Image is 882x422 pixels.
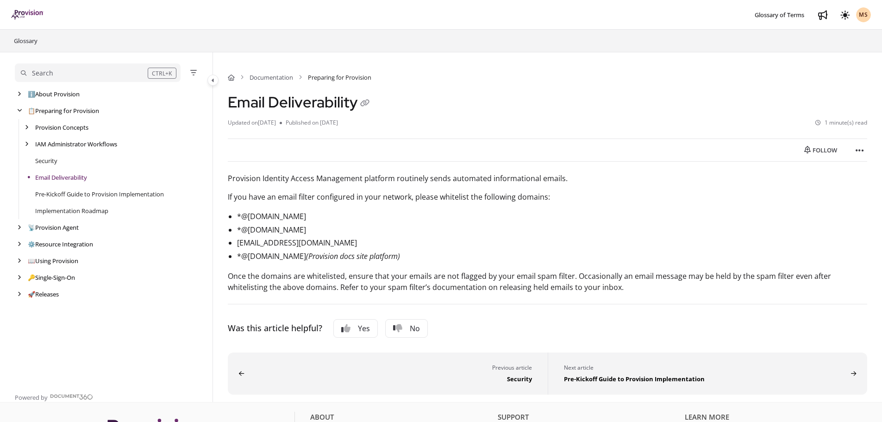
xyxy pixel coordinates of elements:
button: Category toggle [207,75,219,86]
a: Preparing for Provision [28,106,99,115]
li: 1 minute(s) read [815,119,867,127]
a: Implementation Roadmap [35,206,108,215]
div: arrow [15,90,24,99]
a: Using Provision [28,256,78,265]
span: 📡 [28,223,35,232]
h1: Email Deliverability [228,93,372,111]
span: 📋 [28,107,35,115]
li: *@[DOMAIN_NAME] [237,223,867,237]
button: Search [15,63,181,82]
button: Pre-Kickoff Guide to Provision Implementation [548,353,868,395]
div: Was this article helpful? [228,322,322,335]
a: Single-Sign-On [28,273,75,282]
button: Yes [333,319,378,338]
a: Glossary [13,35,38,46]
li: Published on [DATE] [280,119,338,127]
a: Pre-Kickoff Guide to Provision Implementation [35,189,164,199]
a: Resource Integration [28,239,93,249]
div: arrow [22,140,31,149]
button: Follow [796,143,845,157]
a: Security [35,156,57,165]
div: Pre-Kickoff Guide to Provision Implementation [564,372,848,384]
div: arrow [15,273,24,282]
li: [EMAIL_ADDRESS][DOMAIN_NAME] [237,236,867,250]
span: Glossary of Terms [755,11,804,19]
a: Email Deliverability [35,173,87,182]
span: 🚀 [28,290,35,298]
div: arrow [15,240,24,249]
button: No [385,319,428,338]
div: Next article [564,364,848,372]
span: MS [859,11,868,19]
p: Once the domains are whitelisted, ensure that your emails are not flagged by your email spam filt... [228,271,867,293]
span: 🔑 [28,273,35,282]
button: Filter [188,67,199,78]
a: Project logo [11,10,44,20]
a: IAM Administrator Workflows [35,139,117,149]
div: arrow [15,107,24,115]
li: Updated on [DATE] [228,119,280,127]
li: *@[DOMAIN_NAME] [237,250,867,263]
div: CTRL+K [148,68,176,79]
p: If you have an email filter configured in your network, please whitelist the following domains: [228,191,867,202]
div: arrow [22,123,31,132]
div: Search [32,68,53,78]
a: About Provision [28,89,80,99]
div: arrow [15,223,24,232]
p: Provision Identity Access Management platform routinely sends automated informational emails. [228,173,867,184]
a: Whats new [815,7,830,22]
span: 📖 [28,257,35,265]
a: Releases [28,290,59,299]
button: MS [856,7,871,22]
div: Security [248,372,532,384]
span: Preparing for Provision [308,73,371,82]
a: Provision Concepts [35,123,88,132]
a: Powered by Document360 - opens in a new tab [15,391,93,402]
li: *@[DOMAIN_NAME] [237,210,867,223]
em: (Provision docs site platform) [306,251,400,261]
button: Theme options [838,7,852,22]
div: arrow [15,257,24,265]
button: Article more options [852,143,867,157]
button: Security [228,353,548,395]
div: Previous article [248,364,532,372]
span: ⚙️ [28,240,35,248]
img: Document360 [50,394,93,400]
a: Home [228,73,235,82]
div: arrow [15,290,24,299]
img: brand logo [11,10,44,20]
span: Powered by [15,393,48,402]
a: Documentation [250,73,293,82]
a: Provision Agent [28,223,79,232]
span: ℹ️ [28,90,35,98]
button: Copy link of Email Deliverability [357,96,372,111]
